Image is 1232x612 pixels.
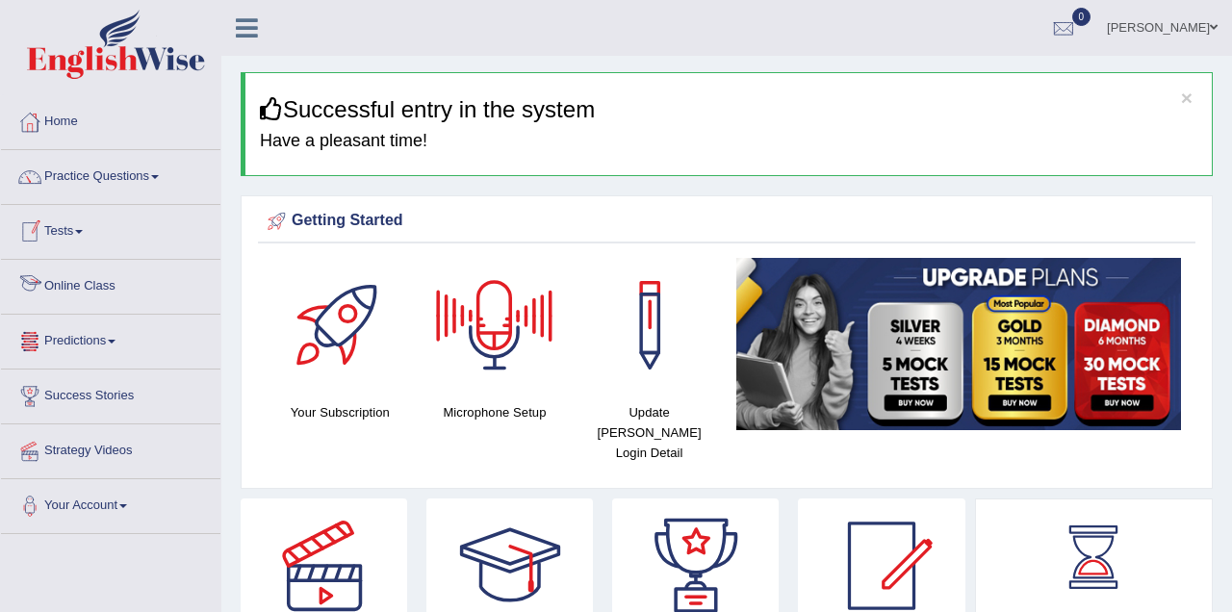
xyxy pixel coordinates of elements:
a: Your Account [1,479,220,527]
h3: Successful entry in the system [260,97,1197,122]
a: Home [1,95,220,143]
h4: Microphone Setup [427,402,563,422]
a: Practice Questions [1,150,220,198]
span: 0 [1072,8,1091,26]
img: small5.jpg [736,258,1181,430]
a: Success Stories [1,370,220,418]
div: Getting Started [263,207,1191,236]
a: Tests [1,205,220,253]
a: Strategy Videos [1,424,220,472]
button: × [1181,88,1193,108]
h4: Your Subscription [272,402,408,422]
a: Predictions [1,315,220,363]
h4: Update [PERSON_NAME] Login Detail [581,402,717,463]
h4: Have a pleasant time! [260,132,1197,151]
a: Online Class [1,260,220,308]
